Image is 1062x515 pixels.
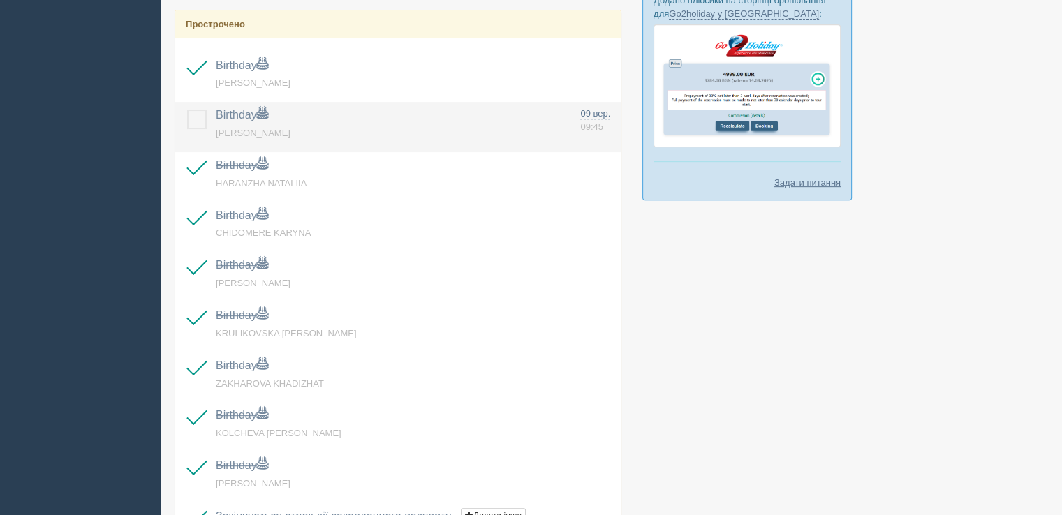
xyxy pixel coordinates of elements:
[216,209,268,221] a: Birthday
[216,178,307,188] a: HARANZHA NATALIIA
[216,309,268,321] a: Birthday
[580,121,603,132] span: 09:45
[216,227,311,238] a: CHIDOMERE KARYNA
[669,8,819,20] a: Go2holiday у [GEOGRAPHIC_DATA]
[216,77,290,88] a: [PERSON_NAME]
[654,24,841,147] img: go2holiday-proposal-for-travel-agency.png
[216,409,268,421] a: Birthday
[774,176,841,189] a: Задати питання
[216,128,290,138] a: [PERSON_NAME]
[216,428,341,438] a: KOLCHEVA [PERSON_NAME]
[186,19,245,29] b: Прострочено
[216,159,268,171] a: Birthday
[216,328,357,338] a: KRULIKOVSKA [PERSON_NAME]
[216,278,290,288] a: [PERSON_NAME]
[216,59,268,71] a: Birthday
[216,359,268,371] a: Birthday
[580,108,610,119] span: 09 вер.
[216,109,268,121] a: Birthday
[216,478,290,488] a: [PERSON_NAME]
[216,459,268,471] a: Birthday
[216,378,324,389] a: ZAKHAROVA KHADIZHAT
[216,259,268,271] a: Birthday
[580,107,615,133] a: 09 вер. 09:45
